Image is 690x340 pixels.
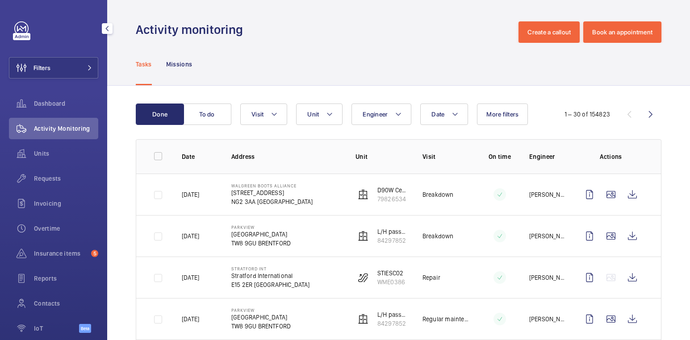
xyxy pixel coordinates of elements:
[355,152,408,161] p: Unit
[136,21,248,38] h1: Activity monitoring
[486,111,519,118] span: More filters
[136,104,184,125] button: Done
[182,232,199,240] p: [DATE]
[420,104,468,125] button: Date
[34,199,98,208] span: Invoicing
[34,124,98,133] span: Activity Monitoring
[377,278,405,286] p: WME0386
[351,104,411,125] button: Engineer
[34,174,98,183] span: Requests
[431,111,444,118] span: Date
[377,319,408,328] p: 84297852
[422,152,470,161] p: Visit
[79,324,91,333] span: Beta
[529,232,565,240] p: [PERSON_NAME]
[422,232,454,240] p: Breakdown
[91,250,98,257] span: 5
[231,224,291,230] p: Parkview
[182,190,199,199] p: [DATE]
[231,271,310,280] p: Stratford International
[166,60,192,69] p: Missions
[485,152,515,161] p: On time
[377,227,408,236] p: L/H passenger lift
[182,273,199,282] p: [DATE]
[34,274,98,283] span: Reports
[34,324,79,333] span: IoT
[34,299,98,308] span: Contacts
[377,236,408,245] p: 84297852
[565,110,610,119] div: 1 – 30 of 154823
[182,315,199,323] p: [DATE]
[240,104,287,125] button: Visit
[33,63,50,72] span: Filters
[231,313,291,322] p: [GEOGRAPHIC_DATA]
[9,57,98,79] button: Filters
[363,111,388,118] span: Engineer
[231,239,291,248] p: TW8 9GU BRENTFORD
[231,197,313,206] p: NG2 3AA [GEOGRAPHIC_DATA]
[377,195,408,203] p: 79826534
[231,183,313,188] p: Walgreen Boots Alliance
[182,152,217,161] p: Date
[529,152,565,161] p: Engineer
[136,60,152,69] p: Tasks
[583,21,661,43] button: Book an appointment
[183,104,231,125] button: To do
[251,111,263,118] span: Visit
[529,273,565,282] p: [PERSON_NAME]
[231,230,291,239] p: [GEOGRAPHIC_DATA]
[579,152,643,161] p: Actions
[231,322,291,331] p: TW8 9GU BRENTFORD
[529,315,565,323] p: [PERSON_NAME]
[422,315,470,323] p: Regular maintenance
[231,188,313,197] p: [STREET_ADDRESS]
[422,273,440,282] p: Repair
[231,266,310,271] p: Stratford int
[231,280,310,289] p: E15 2ER [GEOGRAPHIC_DATA]
[519,21,580,43] button: Create a callout
[34,249,88,258] span: Insurance items
[34,99,98,108] span: Dashboard
[231,307,291,313] p: Parkview
[422,190,454,199] p: Breakdown
[296,104,343,125] button: Unit
[358,272,368,283] img: escalator.svg
[231,152,341,161] p: Address
[377,269,405,278] p: STIESC02
[377,186,408,195] p: D90W Centre (WBA03732) No 154
[307,111,319,118] span: Unit
[377,310,408,319] p: L/H passenger lift
[477,104,528,125] button: More filters
[34,149,98,158] span: Units
[34,224,98,233] span: Overtime
[358,189,368,200] img: elevator.svg
[358,231,368,241] img: elevator.svg
[358,314,368,324] img: elevator.svg
[529,190,565,199] p: [PERSON_NAME]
